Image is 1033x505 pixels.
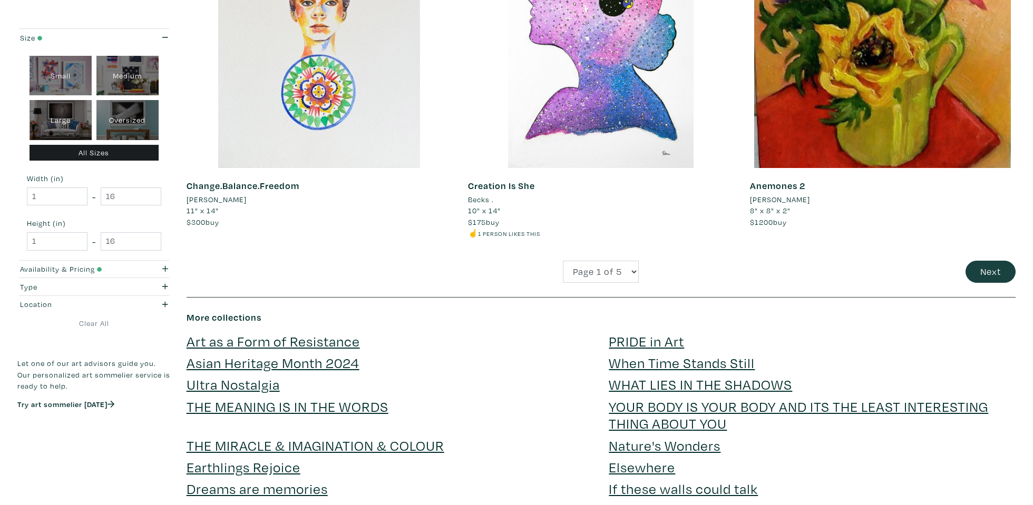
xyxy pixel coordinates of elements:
span: buy [187,217,219,227]
button: Availability & Pricing [17,261,171,278]
p: Let one of our art advisors guide you. Our personalized art sommelier service is ready to help. [17,358,171,392]
div: Medium [96,56,159,96]
button: Size [17,29,171,46]
a: Ultra Nostalgia [187,375,280,393]
a: Art as a Form of Resistance [187,332,360,350]
div: Oversized [96,100,159,140]
li: Becks . [468,194,494,205]
span: - [92,190,96,204]
span: $1200 [750,217,773,227]
a: [PERSON_NAME] [750,194,1016,205]
a: [PERSON_NAME] [187,194,452,205]
div: Large [30,100,92,140]
a: THE MEANING IS IN THE WORDS [187,397,388,415]
div: Type [20,281,128,293]
div: All Sizes [30,145,159,161]
a: If these walls could talk [609,479,758,498]
a: Elsewhere [609,458,675,476]
button: Next [966,261,1016,283]
a: THE MIRACLE & IMAGINATION & COLOUR [187,436,444,454]
h6: More collections [187,312,1016,323]
a: Creation Is She [468,180,535,192]
span: 8" x 8" x 2" [750,205,791,215]
a: PRIDE in Art [609,332,684,350]
span: - [92,234,96,249]
iframe: Customer reviews powered by Trustpilot [17,420,171,442]
div: Location [20,299,128,310]
span: 11" x 14" [187,205,219,215]
button: Type [17,278,171,295]
span: buy [468,217,500,227]
small: Width (in) [27,175,161,182]
a: Becks . [468,194,734,205]
a: Anemones 2 [750,180,805,192]
li: ☝️ [468,227,734,239]
span: 10" x 14" [468,205,501,215]
span: buy [750,217,787,227]
div: Size [20,32,128,44]
span: $175 [468,217,486,227]
button: Location [17,296,171,313]
a: Dreams are memories [187,479,328,498]
small: Height (in) [27,220,161,227]
a: Nature's Wonders [609,436,720,454]
a: Clear All [17,318,171,329]
div: Small [30,56,92,96]
span: $300 [187,217,206,227]
a: Change.Balance.Freedom [187,180,299,192]
a: Try art sommelier [DATE] [17,399,114,409]
div: Availability & Pricing [20,263,128,275]
small: 1 person likes this [478,230,540,237]
li: [PERSON_NAME] [187,194,247,205]
a: When Time Stands Still [609,353,755,372]
a: WHAT LIES IN THE SHADOWS [609,375,792,393]
a: YOUR BODY IS YOUR BODY AND ITS THE LEAST INTERESTING THING ABOUT YOU [609,397,988,432]
li: [PERSON_NAME] [750,194,810,205]
a: Earthlings Rejoice [187,458,300,476]
a: Asian Heritage Month 2024 [187,353,359,372]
